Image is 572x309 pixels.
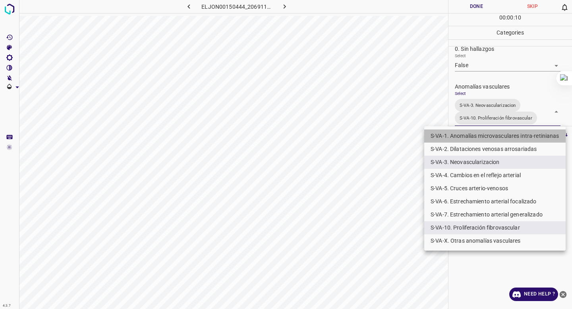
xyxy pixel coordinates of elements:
li: S-VA-10. Proliferación fibrovascular [424,221,566,234]
li: S-VA-5. Cruces arterio-venosos [424,182,566,195]
li: S-VA-2. Dilataciones venosas arrosariadas [424,143,566,156]
li: S-VA-7. Estrechamiento arterial generalizado [424,208,566,221]
li: S-VA-3. Neovascularizacion [424,156,566,169]
li: S-VA-X. Otras anomalías vasculares [424,234,566,247]
li: S-VA-1. Anomalías microvasculares intra-retinianas [424,129,566,143]
li: S-VA-4. Cambios en el reflejo arterial [424,169,566,182]
li: S-VA-6. Estrechamiento arterial focalizado [424,195,566,208]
